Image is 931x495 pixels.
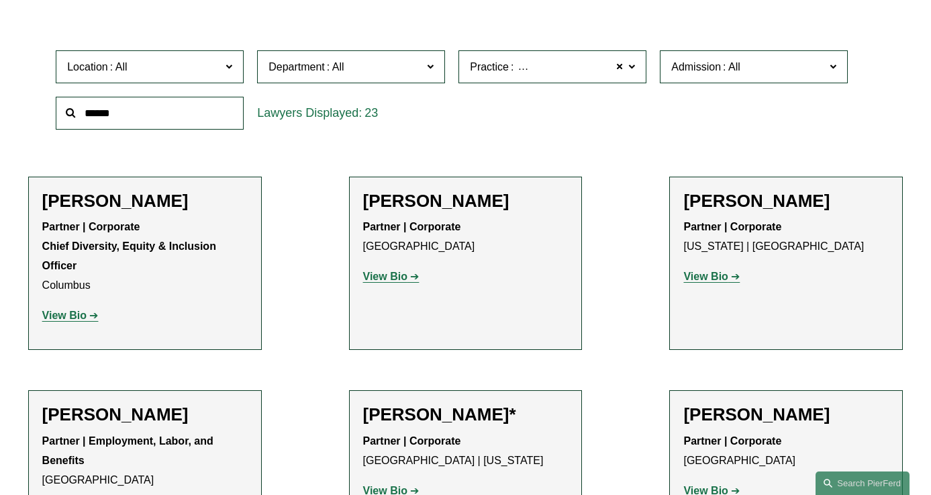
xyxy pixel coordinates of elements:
span: Practice [470,61,509,73]
span: Department [268,61,325,73]
a: View Bio [683,271,740,282]
strong: Partner | Corporate Chief Diversity, Equity & Inclusion Officer [42,221,219,271]
h2: [PERSON_NAME]* [363,404,569,425]
p: [US_STATE] | [GEOGRAPHIC_DATA] [683,218,889,257]
strong: Partner | Corporate [363,435,461,447]
span: 23 [364,106,378,120]
strong: Partner | Corporate [363,221,461,232]
p: [GEOGRAPHIC_DATA] [42,432,248,490]
p: [GEOGRAPHIC_DATA] [683,432,889,471]
p: Columbus [42,218,248,295]
a: View Bio [42,310,99,321]
span: Global Media, Entertainment & Sports [516,58,696,76]
span: Location [67,61,108,73]
strong: View Bio [363,271,407,282]
h2: [PERSON_NAME] [683,404,889,425]
h2: [PERSON_NAME] [42,191,248,212]
strong: View Bio [683,271,728,282]
p: [GEOGRAPHIC_DATA] [363,218,569,257]
strong: Partner | Employment, Labor, and Benefits [42,435,217,466]
a: Search this site [816,471,910,495]
strong: Partner | Corporate [683,435,781,447]
strong: Partner | Corporate [683,221,781,232]
a: View Bio [363,271,420,282]
h2: [PERSON_NAME] [363,191,569,212]
h2: [PERSON_NAME] [683,191,889,212]
p: [GEOGRAPHIC_DATA] | [US_STATE] [363,432,569,471]
strong: View Bio [42,310,87,321]
span: Admission [671,61,721,73]
h2: [PERSON_NAME] [42,404,248,425]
